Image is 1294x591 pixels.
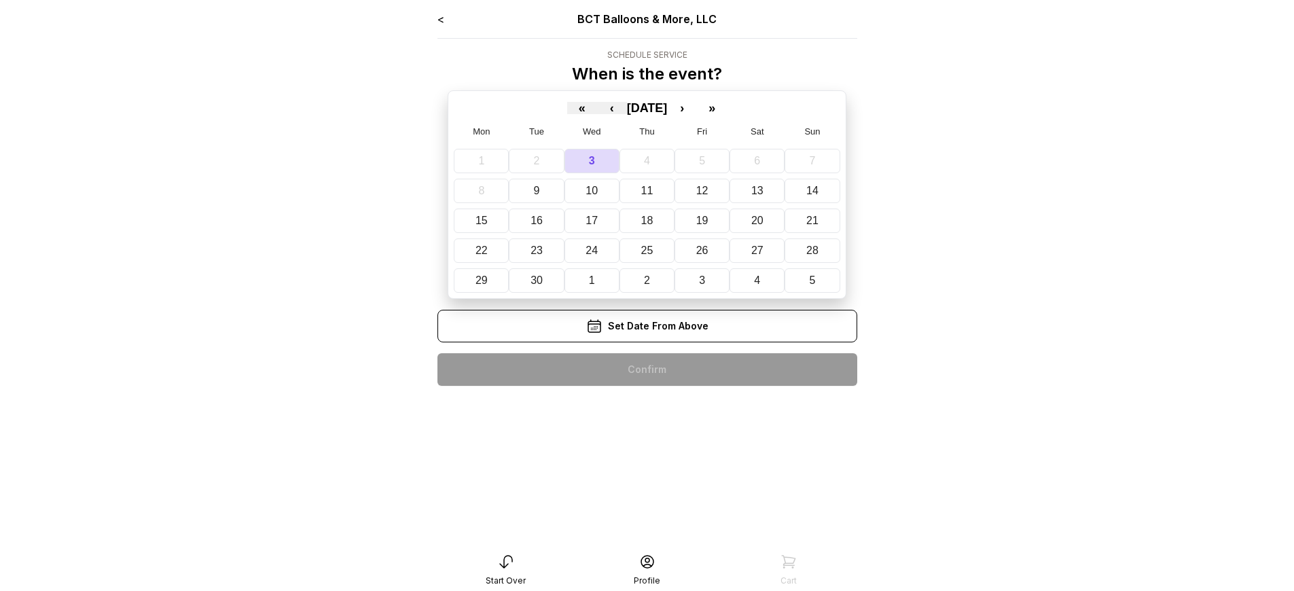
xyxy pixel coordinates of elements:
abbr: September 20, 2025 [751,215,763,226]
button: September 17, 2025 [564,209,619,233]
abbr: September 13, 2025 [751,185,763,196]
button: September 14, 2025 [785,179,840,203]
abbr: September 5, 2025 [699,155,705,166]
abbr: September 6, 2025 [754,155,760,166]
button: September 12, 2025 [675,179,730,203]
abbr: September 3, 2025 [589,155,595,166]
abbr: September 23, 2025 [531,245,543,256]
abbr: October 4, 2025 [754,274,760,286]
button: October 3, 2025 [675,268,730,293]
abbr: September 2, 2025 [534,155,540,166]
abbr: September 22, 2025 [475,245,488,256]
button: September 10, 2025 [564,179,619,203]
div: BCT Balloons & More, LLC [521,11,773,27]
abbr: September 15, 2025 [475,215,488,226]
button: ‹ [597,102,627,114]
button: September 1, 2025 [454,149,509,173]
div: Start Over [486,575,526,586]
abbr: September 10, 2025 [586,185,598,196]
button: September 23, 2025 [509,238,564,263]
abbr: September 8, 2025 [478,185,484,196]
abbr: September 19, 2025 [696,215,708,226]
button: September 26, 2025 [675,238,730,263]
button: September 2, 2025 [509,149,564,173]
abbr: September 30, 2025 [531,274,543,286]
button: October 5, 2025 [785,268,840,293]
button: September 18, 2025 [619,209,675,233]
abbr: September 1, 2025 [478,155,484,166]
button: October 2, 2025 [619,268,675,293]
abbr: September 17, 2025 [586,215,598,226]
abbr: September 7, 2025 [810,155,816,166]
abbr: September 11, 2025 [641,185,653,196]
abbr: Tuesday [529,126,544,137]
abbr: September 26, 2025 [696,245,708,256]
abbr: Saturday [751,126,764,137]
button: September 28, 2025 [785,238,840,263]
abbr: September 14, 2025 [806,185,819,196]
button: September 6, 2025 [730,149,785,173]
abbr: September 25, 2025 [641,245,653,256]
abbr: September 9, 2025 [534,185,540,196]
button: September 11, 2025 [619,179,675,203]
button: September 19, 2025 [675,209,730,233]
abbr: September 16, 2025 [531,215,543,226]
div: Set Date From Above [437,310,857,342]
abbr: September 18, 2025 [641,215,653,226]
abbr: October 5, 2025 [810,274,816,286]
abbr: September 24, 2025 [586,245,598,256]
button: September 7, 2025 [785,149,840,173]
button: September 3, 2025 [564,149,619,173]
abbr: October 1, 2025 [589,274,595,286]
abbr: October 2, 2025 [644,274,650,286]
button: « [567,102,597,114]
button: September 4, 2025 [619,149,675,173]
abbr: September 29, 2025 [475,274,488,286]
div: Schedule Service [572,50,722,60]
button: September 27, 2025 [730,238,785,263]
abbr: Friday [697,126,707,137]
button: September 30, 2025 [509,268,564,293]
abbr: September 21, 2025 [806,215,819,226]
button: September 9, 2025 [509,179,564,203]
abbr: September 27, 2025 [751,245,763,256]
button: September 20, 2025 [730,209,785,233]
a: < [437,12,444,26]
button: September 15, 2025 [454,209,509,233]
button: September 24, 2025 [564,238,619,263]
abbr: Wednesday [583,126,601,137]
p: When is the event? [572,63,722,85]
button: September 8, 2025 [454,179,509,203]
abbr: September 28, 2025 [806,245,819,256]
button: September 25, 2025 [619,238,675,263]
button: October 1, 2025 [564,268,619,293]
button: [DATE] [627,102,668,114]
button: September 22, 2025 [454,238,509,263]
button: › [667,102,697,114]
button: » [697,102,727,114]
div: Profile [634,575,660,586]
button: September 29, 2025 [454,268,509,293]
button: October 4, 2025 [730,268,785,293]
button: September 13, 2025 [730,179,785,203]
abbr: September 4, 2025 [644,155,650,166]
button: September 21, 2025 [785,209,840,233]
abbr: Sunday [804,126,820,137]
abbr: Monday [473,126,490,137]
button: September 16, 2025 [509,209,564,233]
button: September 5, 2025 [675,149,730,173]
abbr: October 3, 2025 [699,274,705,286]
abbr: September 12, 2025 [696,185,708,196]
span: [DATE] [627,101,668,115]
abbr: Thursday [639,126,654,137]
div: Cart [780,575,797,586]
